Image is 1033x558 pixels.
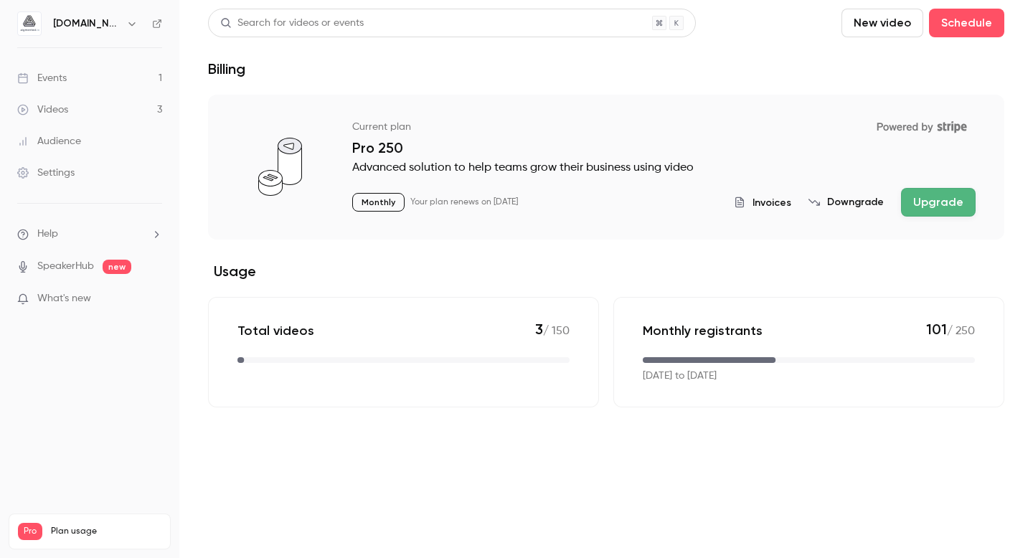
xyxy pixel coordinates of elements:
section: billing [208,95,1004,407]
button: Upgrade [901,188,976,217]
p: / 150 [535,321,570,340]
li: help-dropdown-opener [17,227,162,242]
button: New video [841,9,923,37]
p: Current plan [352,120,411,134]
p: Your plan renews on [DATE] [410,197,518,208]
span: What's new [37,291,91,306]
p: Advanced solution to help teams grow their business using video [352,159,976,176]
img: aigmented.io [18,12,41,35]
a: SpeakerHub [37,259,94,274]
span: Help [37,227,58,242]
button: Schedule [929,9,1004,37]
span: 101 [926,321,947,338]
span: Invoices [753,195,791,210]
span: Pro [18,523,42,540]
h2: Usage [208,263,1004,280]
span: 3 [535,321,543,338]
p: / 250 [926,321,975,340]
h1: Billing [208,60,245,77]
div: Audience [17,134,81,148]
span: new [103,260,131,274]
span: Plan usage [51,526,161,537]
p: Pro 250 [352,139,976,156]
button: Invoices [734,195,791,210]
p: Total videos [237,322,314,339]
div: Videos [17,103,68,117]
div: Search for videos or events [220,16,364,31]
div: Events [17,71,67,85]
div: Settings [17,166,75,180]
p: Monthly [352,193,405,212]
button: Downgrade [808,195,884,209]
p: Monthly registrants [643,322,763,339]
p: [DATE] to [DATE] [643,369,717,384]
h6: [DOMAIN_NAME] [53,16,121,31]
